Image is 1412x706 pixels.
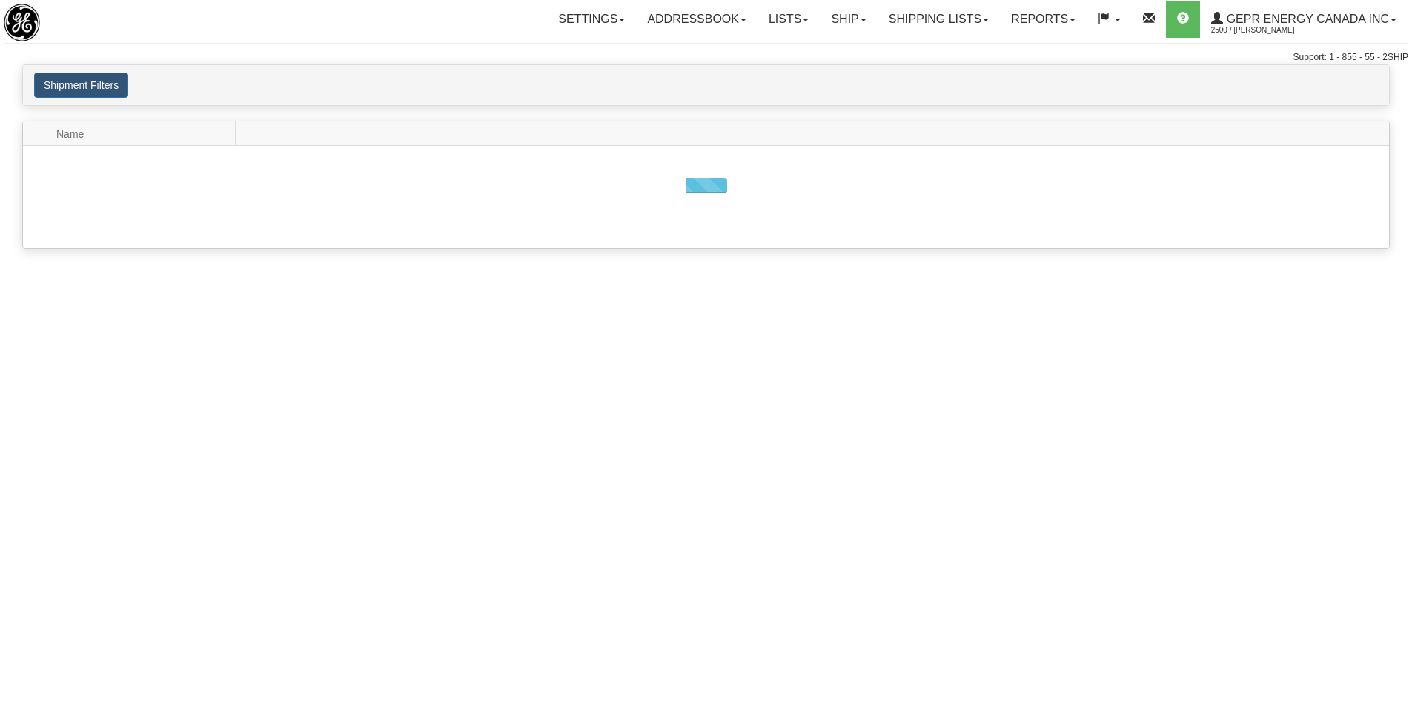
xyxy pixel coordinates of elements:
[1211,23,1322,38] span: 2500 / [PERSON_NAME]
[4,4,40,41] img: logo2500.jpg
[1223,13,1389,25] span: GEPR Energy Canada Inc
[547,1,636,38] a: Settings
[34,73,128,98] button: Shipment Filters
[1000,1,1087,38] a: Reports
[758,1,820,38] a: Lists
[820,1,877,38] a: Ship
[1378,277,1411,428] iframe: chat widget
[636,1,758,38] a: Addressbook
[1200,1,1408,38] a: GEPR Energy Canada Inc 2500 / [PERSON_NAME]
[4,51,1408,64] div: Support: 1 - 855 - 55 - 2SHIP
[878,1,1000,38] a: Shipping lists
